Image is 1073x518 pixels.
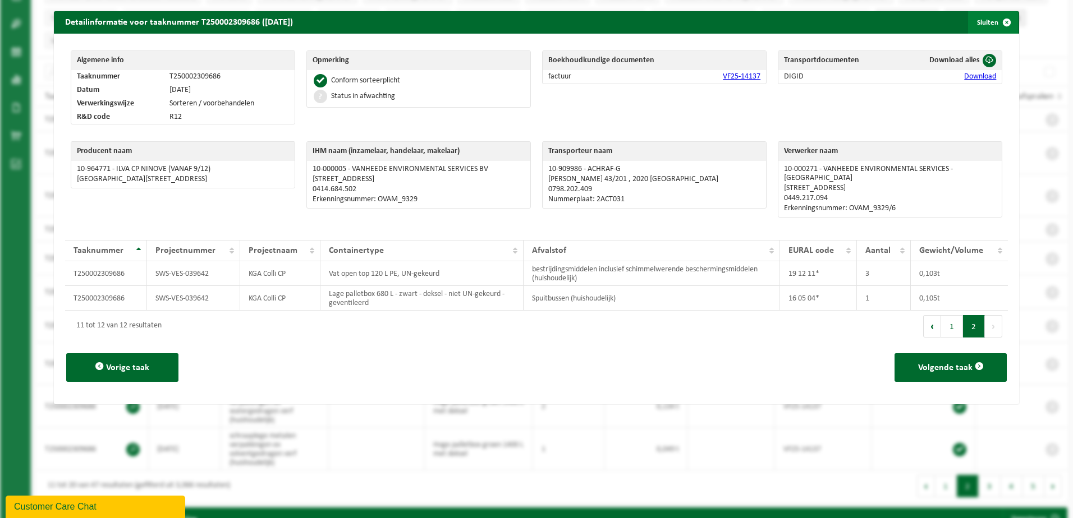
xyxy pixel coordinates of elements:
[320,286,524,311] td: Lage palletbox 680 L - zwart - deksel - niet UN-gekeurd - geventileerd
[71,316,162,336] div: 11 tot 12 van 12 resultaten
[788,246,834,255] span: EURAL code
[77,175,289,184] p: [GEOGRAPHIC_DATA][STREET_ADDRESS]
[543,70,635,84] td: factuur
[106,363,149,372] span: Vorige taak
[985,315,1002,337] button: Next
[71,142,295,161] th: Producent naam
[524,261,780,286] td: bestrijdingsmiddelen inclusief schimmelwerende beschermingsmiddelen (huishoudelijk)
[780,261,857,286] td: 19 12 11*
[778,142,1002,161] th: Verwerker naam
[320,261,524,286] td: Vat open top 120 L PE, UN-gekeurd
[778,51,896,70] th: Transportdocumenten
[164,70,294,84] td: T250002309686
[249,246,297,255] span: Projectnaam
[524,286,780,311] td: Spuitbussen (huishoudelijk)
[929,56,980,64] span: Download alles
[147,261,240,286] td: SWS-VES-039642
[543,142,766,161] th: Transporteur naam
[71,97,164,110] td: Verwerkingswijze
[307,142,530,161] th: IHM naam (inzamelaar, handelaar, makelaar)
[331,77,400,85] div: Conform sorteerplicht
[778,70,896,84] td: DIGID
[865,246,891,255] span: Aantal
[543,51,766,70] th: Boekhoudkundige documenten
[548,185,760,194] p: 0798.202.409
[329,246,384,255] span: Containertype
[784,204,996,213] p: Erkenningsnummer: OVAM_9329/6
[155,246,215,255] span: Projectnummer
[532,246,566,255] span: Afvalstof
[54,11,304,33] h2: Detailinformatie voor taaknummer T250002309686 ([DATE])
[240,261,321,286] td: KGA Colli CP
[919,246,983,255] span: Gewicht/Volume
[71,51,295,70] th: Algemene info
[65,286,147,311] td: T250002309686
[71,70,164,84] td: Taaknummer
[65,261,147,286] td: T250002309686
[918,363,973,372] span: Volgende taak
[964,72,996,81] a: Download
[968,11,1018,34] button: Sluiten
[923,315,941,337] button: Previous
[857,286,911,311] td: 1
[164,110,294,124] td: R12
[240,286,321,311] td: KGA Colli CP
[548,165,760,174] p: 10-909986 - ACHRAF-G
[784,194,996,203] p: 0449.217.094
[71,84,164,97] td: Datum
[147,286,240,311] td: SWS-VES-039642
[307,51,530,70] th: Opmerking
[313,175,525,184] p: [STREET_ADDRESS]
[6,493,187,518] iframe: chat widget
[911,261,1008,286] td: 0,103t
[74,246,123,255] span: Taaknummer
[780,286,857,311] td: 16 05 04*
[548,175,760,184] p: [PERSON_NAME] 43/201 , 2020 [GEOGRAPHIC_DATA]
[71,110,164,124] td: R&D code
[313,165,525,174] p: 10-000005 - VANHEEDE ENVIRONMENTAL SERVICES BV
[784,165,996,183] p: 10-000271 - VANHEEDE ENVIRONMENTAL SERVICES - [GEOGRAPHIC_DATA]
[963,315,985,337] button: 2
[77,165,289,174] p: 10-964771 - ILVA CP NINOVE (VANAF 9/12)
[911,286,1008,311] td: 0,105t
[784,184,996,193] p: [STREET_ADDRESS]
[313,195,525,204] p: Erkenningsnummer: OVAM_9329
[164,84,294,97] td: [DATE]
[895,353,1007,382] button: Volgende taak
[164,97,294,110] td: Sorteren / voorbehandelen
[723,72,760,81] a: VF25-14137
[857,261,911,286] td: 3
[941,315,963,337] button: 1
[548,195,760,204] p: Nummerplaat: 2ACT031
[331,92,395,100] div: Status in afwachting
[313,185,525,194] p: 0414.684.502
[66,353,178,382] button: Vorige taak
